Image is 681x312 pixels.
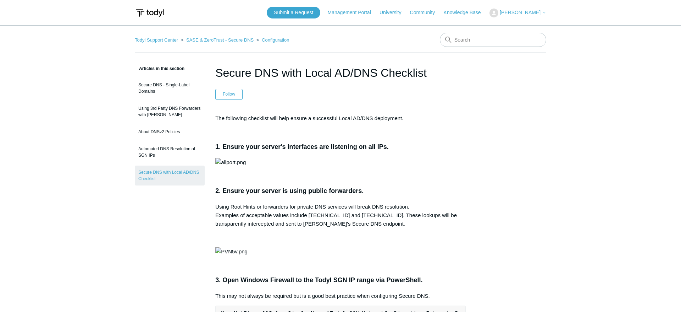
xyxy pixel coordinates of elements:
[135,66,184,71] span: Articles in this section
[135,6,165,20] img: Todyl Support Center Help Center home page
[215,142,466,152] h3: 1. Ensure your server's interfaces are listening on all IPs.
[262,37,289,43] a: Configuration
[215,158,246,167] img: allport.png
[255,37,289,43] li: Configuration
[489,9,546,17] button: [PERSON_NAME]
[179,37,255,43] li: SASE & ZeroTrust - Secure DNS
[186,37,254,43] a: SASE & ZeroTrust - Secure DNS
[267,7,320,18] a: Submit a Request
[135,142,205,162] a: Automated DNS Resolution of SGN IPs
[135,37,179,43] li: Todyl Support Center
[328,9,378,16] a: Management Portal
[215,89,243,99] button: Follow Article
[135,78,205,98] a: Secure DNS - Single-Label Domains
[440,33,546,47] input: Search
[135,125,205,139] a: About DNSv2 Policies
[215,275,466,285] h3: 3. Open Windows Firewall to the Todyl SGN IP range via PowerShell.
[215,203,466,228] p: Using Root Hints or forwarders for private DNS services will break DNS resolution. Examples of ac...
[500,10,541,15] span: [PERSON_NAME]
[135,37,178,43] a: Todyl Support Center
[215,186,466,196] h3: 2. Ensure your server is using public forwarders.
[215,292,466,300] p: This may not always be required but is a good best practice when configuring Secure DNS.
[135,102,205,122] a: Using 3rd Party DNS Forwarders with [PERSON_NAME]
[444,9,488,16] a: Knowledge Base
[410,9,442,16] a: Community
[135,166,205,185] a: Secure DNS with Local AD/DNS Checklist
[215,114,466,123] p: The following checklist will help ensure a successful Local AD/DNS deployment.
[215,247,248,256] img: PVN5v.png
[215,64,466,81] h1: Secure DNS with Local AD/DNS Checklist
[380,9,408,16] a: University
